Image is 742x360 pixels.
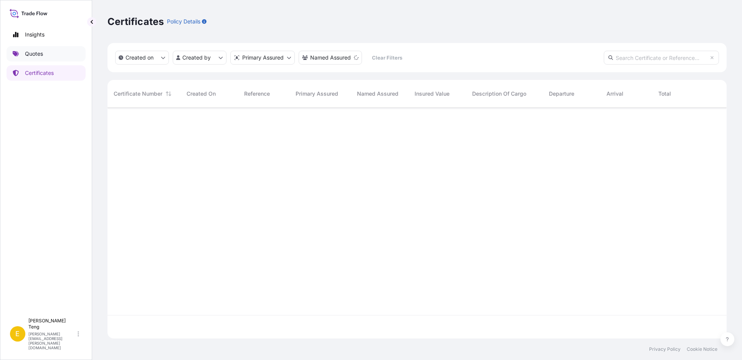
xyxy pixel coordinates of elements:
a: Cookie Notice [687,346,717,352]
a: Privacy Policy [649,346,681,352]
p: Policy Details [167,18,200,25]
button: cargoOwner Filter options [299,51,362,65]
button: createdBy Filter options [173,51,226,65]
p: Insights [25,31,45,38]
button: createdOn Filter options [115,51,169,65]
p: Named Assured [310,54,351,61]
p: Created by [183,54,211,61]
p: Certificates [25,69,54,77]
span: Departure [549,90,574,98]
span: Created On [187,90,216,98]
span: Arrival [606,90,623,98]
p: [PERSON_NAME][EMAIL_ADDRESS][PERSON_NAME][DOMAIN_NAME] [28,332,76,350]
p: Quotes [25,50,43,58]
button: distributor Filter options [230,51,295,65]
a: Quotes [7,46,86,61]
span: Description Of Cargo [472,90,526,98]
span: Total [658,90,671,98]
a: Insights [7,27,86,42]
button: Clear Filters [366,51,409,64]
p: Primary Assured [242,54,284,61]
p: [PERSON_NAME] Teng [28,318,76,330]
span: Primary Assured [296,90,338,98]
span: Insured Value [415,90,449,98]
span: Named Assured [357,90,398,98]
input: Search Certificate or Reference... [604,51,719,65]
span: Reference [244,90,270,98]
span: Certificate Number [114,90,162,98]
span: E [16,330,20,338]
button: Sort [164,89,173,98]
p: Clear Filters [372,54,403,61]
p: Certificates [107,15,164,28]
p: Created on [126,54,154,61]
a: Certificates [7,65,86,81]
